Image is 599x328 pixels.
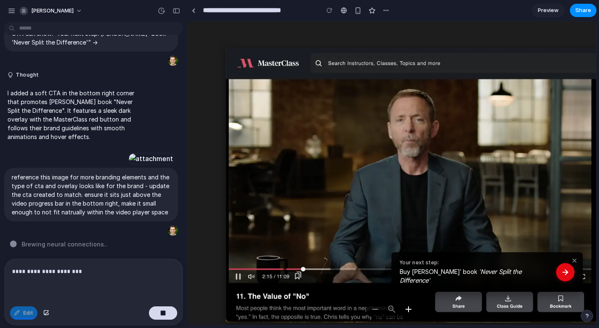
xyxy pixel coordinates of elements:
div: Buy [PERSON_NAME]' book [212,246,364,264]
button: Buy book [369,242,387,260]
a: Preview [532,4,565,17]
span: Preview [538,6,559,15]
button: Share [570,4,597,17]
span: Brewing neural connections .. [22,240,107,248]
span: [PERSON_NAME] [31,7,74,15]
span: Share [575,6,591,15]
div: Your next step: [212,238,364,245]
p: reference this image for more branding elements and the type of cta and overlay looks like for th... [12,173,171,216]
button: [PERSON_NAME] [16,4,87,17]
img: Displaying voss mockup test.webp [38,27,561,301]
p: I added a soft CTA in the bottom right corner that promotes [PERSON_NAME] book "Never Split the D... [7,89,146,141]
button: Close [382,234,392,244]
